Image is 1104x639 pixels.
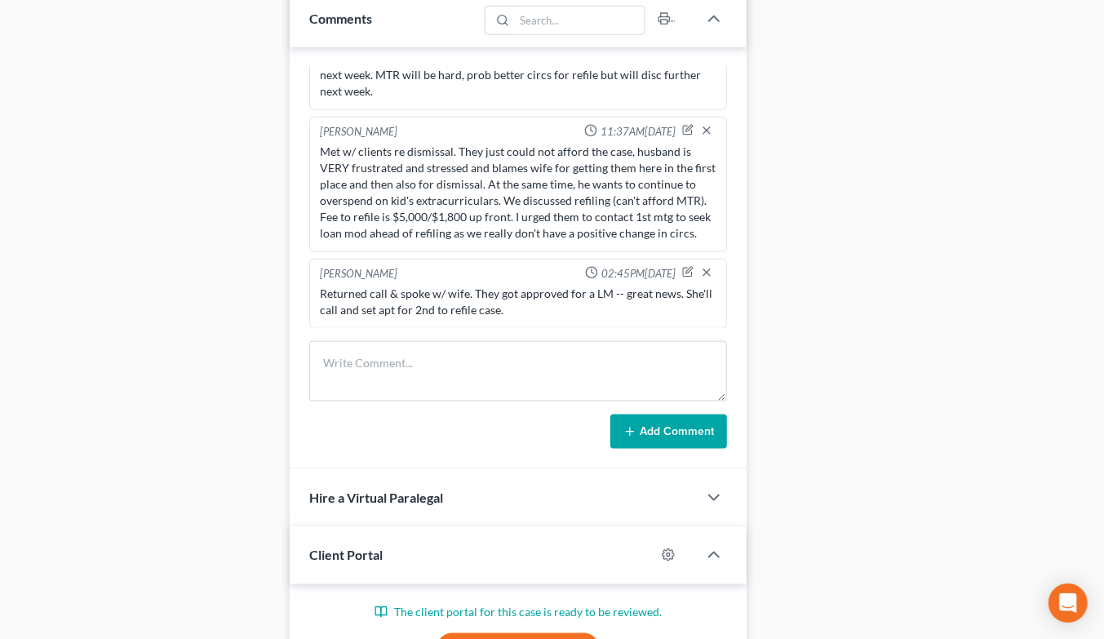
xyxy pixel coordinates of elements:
[514,7,644,34] input: Search...
[309,11,372,26] span: Comments
[309,604,727,620] p: The client portal for this case is ready to be reviewed.
[309,490,443,505] span: Hire a Virtual Paralegal
[309,547,383,562] span: Client Portal
[1049,584,1088,623] div: Open Intercom Messenger
[320,51,716,100] div: Returned call & spoke w/ debtor briefly about dismissal, she already has an apt next week. MTR wi...
[320,266,397,282] div: [PERSON_NAME]
[320,124,397,140] div: [PERSON_NAME]
[610,415,727,449] button: Add Comment
[320,286,716,318] div: Returned call & spoke w/ wife. They got approved for a LM -- great news. She'll call and set apt ...
[320,144,716,242] div: Met w/ clients re dismissal. They just could not afford the case, husband is VERY frustrated and ...
[601,266,676,282] span: 02:45PM[DATE]
[601,124,676,140] span: 11:37AM[DATE]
